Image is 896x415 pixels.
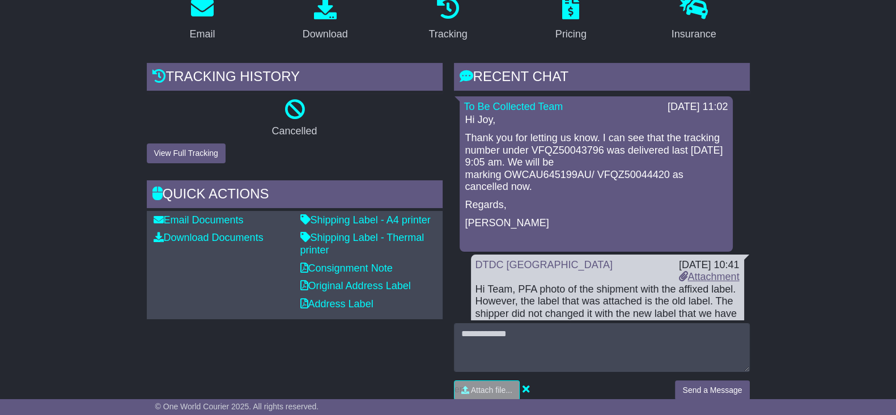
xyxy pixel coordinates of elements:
a: Download Documents [154,232,264,243]
a: To Be Collected Team [464,101,563,112]
a: Shipping Label - A4 printer [300,214,431,226]
div: Quick Actions [147,180,443,211]
a: Address Label [300,298,373,310]
p: [PERSON_NAME] [465,217,727,230]
a: Original Address Label [300,280,411,291]
a: DTDC [GEOGRAPHIC_DATA] [475,259,613,270]
p: Cancelled [147,125,443,138]
div: Hi Team, PFA photo of the shipment with the affixed label. However, the label that was attached i... [475,283,740,357]
div: [DATE] 11:02 [668,101,728,113]
div: Tracking history [147,63,443,94]
a: Shipping Label - Thermal printer [300,232,424,256]
p: Regards, [465,199,727,211]
a: Attachment [678,271,739,282]
a: Consignment Note [300,262,393,274]
div: RECENT CHAT [454,63,750,94]
div: Download [303,27,348,42]
p: Thank you for letting us know. I can see that the tracking number under VFQZ50043796 was delivere... [465,132,727,193]
button: Send a Message [675,380,749,400]
div: Pricing [555,27,587,42]
span: © One World Courier 2025. All rights reserved. [155,402,319,411]
div: Email [189,27,215,42]
div: [DATE] 10:41 [678,259,739,272]
a: Email Documents [154,214,244,226]
p: Hi Joy, [465,114,727,126]
div: Insurance [672,27,716,42]
div: Tracking [428,27,467,42]
button: View Full Tracking [147,143,226,163]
